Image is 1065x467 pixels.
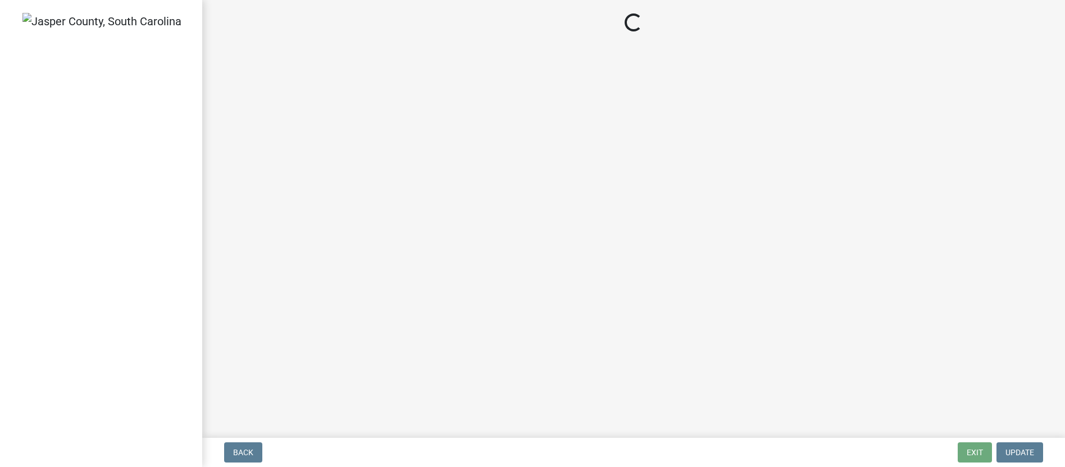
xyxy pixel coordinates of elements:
[958,442,992,463] button: Exit
[1005,448,1034,457] span: Update
[22,13,181,30] img: Jasper County, South Carolina
[996,442,1043,463] button: Update
[233,448,253,457] span: Back
[224,442,262,463] button: Back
